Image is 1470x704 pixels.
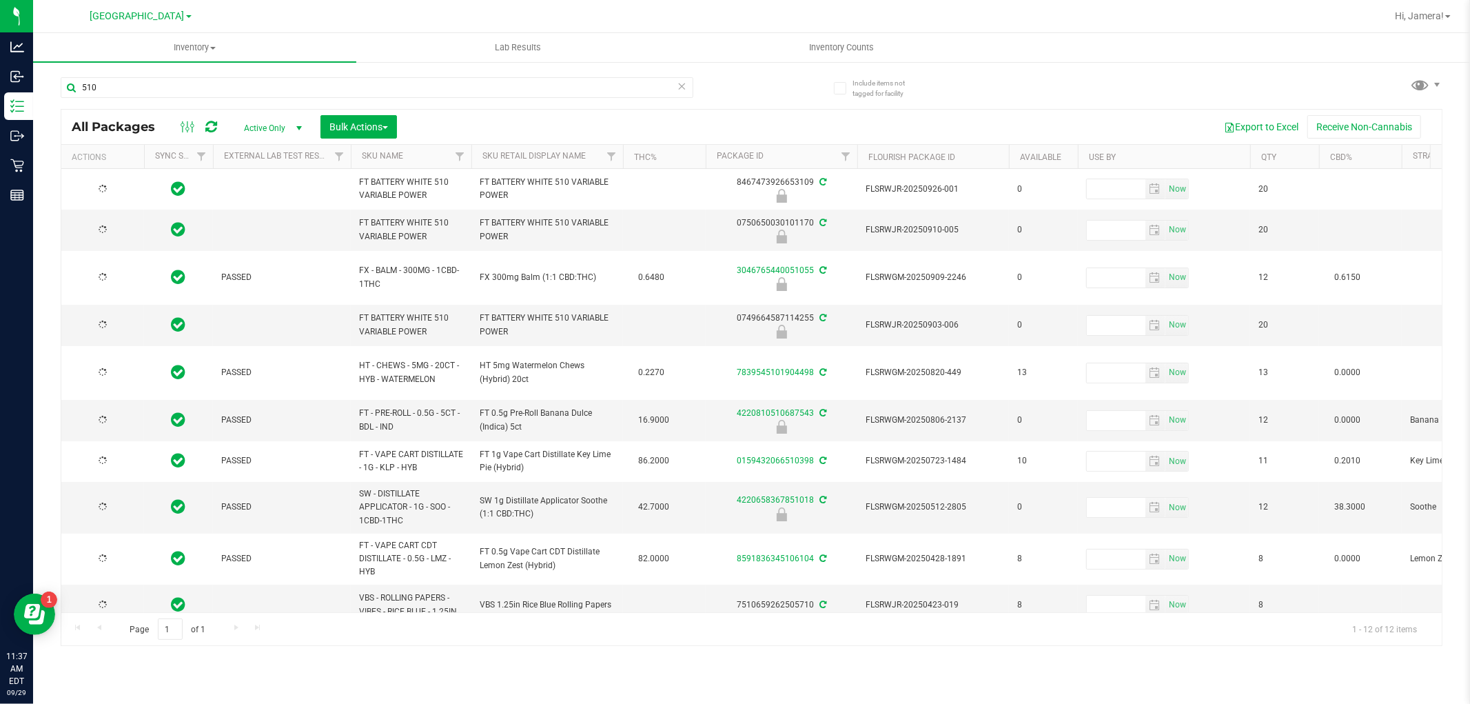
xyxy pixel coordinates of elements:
[704,217,859,243] div: 0750650030101170
[1258,366,1311,379] span: 13
[817,456,826,465] span: Sync from Compliance System
[1017,366,1070,379] span: 13
[1089,152,1116,162] a: Use By
[631,549,676,569] span: 82.0000
[118,618,217,640] span: Page of 1
[172,451,186,470] span: In Sync
[1145,363,1165,383] span: select
[359,312,463,338] span: FT BATTERY WHITE 510 VARIABLE POWER
[1165,179,1189,199] span: Set Current date
[704,277,859,291] div: Newly Received
[737,456,814,465] a: 0159432066510398
[1165,452,1189,472] span: Set Current date
[631,268,671,288] span: 0.6480
[482,151,586,161] a: Sku Retail Display Name
[480,359,615,385] span: HT 5mg Watermelon Chews (Hybrid) 20ct
[704,312,859,339] div: 0749664587114255
[1017,501,1070,514] span: 0
[90,10,185,22] span: [GEOGRAPHIC_DATA]
[359,539,463,579] span: FT - VAPE CART CDT DISTILLATE - 0.5G - LMZ - HYB
[221,414,343,427] span: PASSED
[1327,497,1372,517] span: 38.3000
[1017,552,1070,565] span: 8
[224,151,332,161] a: External Lab Test Result
[221,454,343,467] span: PASSED
[356,33,680,62] a: Lab Results
[1017,414,1070,427] span: 0
[1017,319,1070,332] span: 0
[704,420,859,434] div: Newly Received
[1395,10,1444,21] span: Hi, Jamera!
[790,41,892,54] span: Inventory Counts
[33,33,356,62] a: Inventory
[737,495,814,505] a: 4220658367851018
[61,77,693,98] input: Search Package ID, Item Name, SKU, Lot or Part Number...
[476,41,560,54] span: Lab Results
[1145,221,1165,240] span: select
[1020,152,1061,162] a: Available
[1258,223,1311,237] span: 20
[1165,550,1188,569] span: select
[33,41,356,54] span: Inventory
[1258,501,1311,514] span: 12
[866,454,1001,467] span: FLSRWGM-20250723-1484
[866,183,1001,196] span: FLSRWJR-20250926-001
[817,218,826,228] span: Sync from Compliance System
[1165,315,1189,335] span: Set Current date
[677,77,687,95] span: Clear
[359,407,463,433] span: FT - PRE-ROLL - 0.5G - 5CT - BDL - IND
[1258,454,1311,467] span: 11
[1145,411,1165,430] span: select
[704,230,859,243] div: Newly Received
[1327,549,1367,569] span: 0.0000
[1258,414,1311,427] span: 12
[10,129,24,143] inline-svg: Outbound
[1261,152,1276,162] a: Qty
[1017,183,1070,196] span: 0
[704,176,859,203] div: 8467473926653109
[359,448,463,474] span: FT - VAPE CART DISTILLATE - 1G - KLP - HYB
[1330,152,1352,162] a: CBD%
[359,264,463,290] span: FX - BALM - 300MG - 1CBD-1THC
[480,312,615,338] span: FT BATTERY WHITE 510 VARIABLE POWER
[737,408,814,418] a: 4220810510687543
[704,189,859,203] div: Newly Received
[1165,596,1188,615] span: select
[737,265,814,275] a: 3046765440051055
[1327,451,1367,471] span: 0.2010
[631,363,671,383] span: 0.2270
[704,325,859,339] div: Administrative Hold
[72,119,169,134] span: All Packages
[1327,268,1367,288] span: 0.6150
[866,271,1001,284] span: FLSRWGM-20250909-2246
[680,33,1003,62] a: Inventory Counts
[359,359,463,385] span: HT - CHEWS - 5MG - 20CT - HYB - WATERMELON
[1145,498,1165,517] span: select
[1165,498,1188,517] span: select
[737,368,814,377] a: 7839545101904498
[172,315,186,334] span: In Sync
[172,220,186,239] span: In Sync
[631,497,676,517] span: 42.7000
[1307,115,1421,139] button: Receive Non-Cannabis
[1165,221,1188,240] span: select
[10,70,24,83] inline-svg: Inbound
[1145,452,1165,471] span: select
[480,448,615,474] span: FT 1g Vape Cart Distillate Key Lime Pie (Hybrid)
[10,99,24,113] inline-svg: Inventory
[362,151,403,161] a: SKU Name
[1145,179,1165,199] span: select
[1017,599,1070,612] span: 8
[1258,183,1311,196] span: 20
[480,217,615,243] span: FT BATTERY WHITE 510 VARIABLE POWER
[704,599,859,612] div: 7510659262505710
[1165,452,1188,471] span: select
[1165,410,1189,430] span: Set Current date
[172,549,186,568] span: In Sync
[817,408,826,418] span: Sync from Compliance System
[480,271,615,284] span: FX 300mg Balm (1:1 CBD:THC)
[835,145,857,168] a: Filter
[41,592,57,608] iframe: Resource center unread badge
[817,368,826,377] span: Sync from Compliance System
